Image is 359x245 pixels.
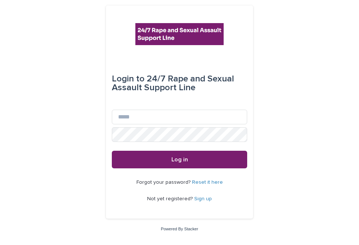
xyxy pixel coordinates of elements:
[194,196,212,201] a: Sign up
[161,227,198,231] a: Powered By Stacker
[135,23,224,45] img: rhQMoQhaT3yELyF149Cw
[112,69,247,98] div: 24/7 Rape and Sexual Assault Support Line
[192,180,223,185] a: Reset it here
[171,157,188,162] span: Log in
[112,74,145,83] span: Login to
[147,196,194,201] span: Not yet registered?
[112,151,247,168] button: Log in
[136,180,192,185] span: Forgot your password?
